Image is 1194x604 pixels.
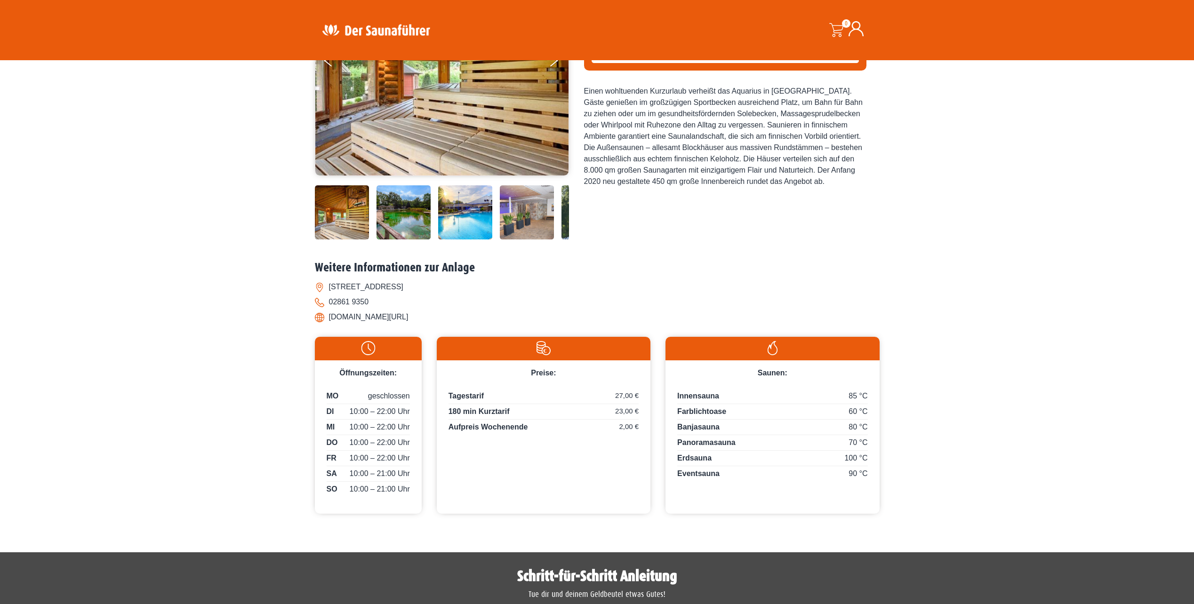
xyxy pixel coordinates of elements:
span: 10:00 – 21:00 Uhr [350,468,410,479]
span: 60 °C [849,406,867,417]
span: 70 °C [849,437,867,448]
span: SO [327,484,337,495]
span: 10:00 – 22:00 Uhr [350,453,410,464]
span: MI [327,421,335,433]
span: Innensauna [677,392,719,400]
span: Erdsauna [677,454,712,462]
span: DI [327,406,334,417]
p: Aufpreis Wochenende [449,421,639,433]
span: 2,00 € [619,421,639,432]
span: Saunen: [758,369,787,377]
span: Eventsauna [677,469,720,477]
span: 90 °C [849,468,867,479]
span: Banjasauna [677,423,720,431]
button: Previous [324,51,348,74]
span: Preise: [531,369,556,377]
p: Tagestarif [449,390,639,404]
span: SA [327,468,337,479]
span: DO [327,437,338,448]
span: 10:00 – 21:00 Uhr [350,484,410,495]
span: 10:00 – 22:00 Uhr [350,437,410,448]
h1: Schritt-für-Schritt Anleitung [320,569,875,584]
span: 10:00 – 22:00 Uhr [350,406,410,417]
span: FR [327,453,337,464]
span: geschlossen [368,390,410,402]
span: 85 °C [849,390,867,402]
button: Next [548,51,572,74]
span: MO [327,390,339,402]
img: Preise-weiss.svg [441,341,646,355]
p: Tue dir und deinem Geldbeutel etwas Gutes! [320,588,875,601]
span: 100 °C [844,453,867,464]
div: Einen wohltuenden Kurzurlaub verheißt das Aquarius in [GEOGRAPHIC_DATA]. Gäste genießen im großzü... [584,86,866,187]
span: 27,00 € [615,390,639,401]
li: 02861 9350 [315,294,880,310]
li: [DOMAIN_NAME][URL] [315,310,880,325]
span: Farblichtoase [677,407,726,415]
span: 80 °C [849,421,867,433]
img: Flamme-weiss.svg [670,341,874,355]
li: [STREET_ADDRESS] [315,279,880,294]
h2: Weitere Informationen zur Anlage [315,261,880,275]
img: Uhr-weiss.svg [320,341,417,355]
span: 10:00 – 22:00 Uhr [350,421,410,433]
p: 180 min Kurztarif [449,406,639,420]
span: Öffnungszeiten: [339,369,397,377]
span: 0 [842,19,850,28]
span: Panoramasauna [677,438,736,446]
span: 23,00 € [615,406,639,417]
